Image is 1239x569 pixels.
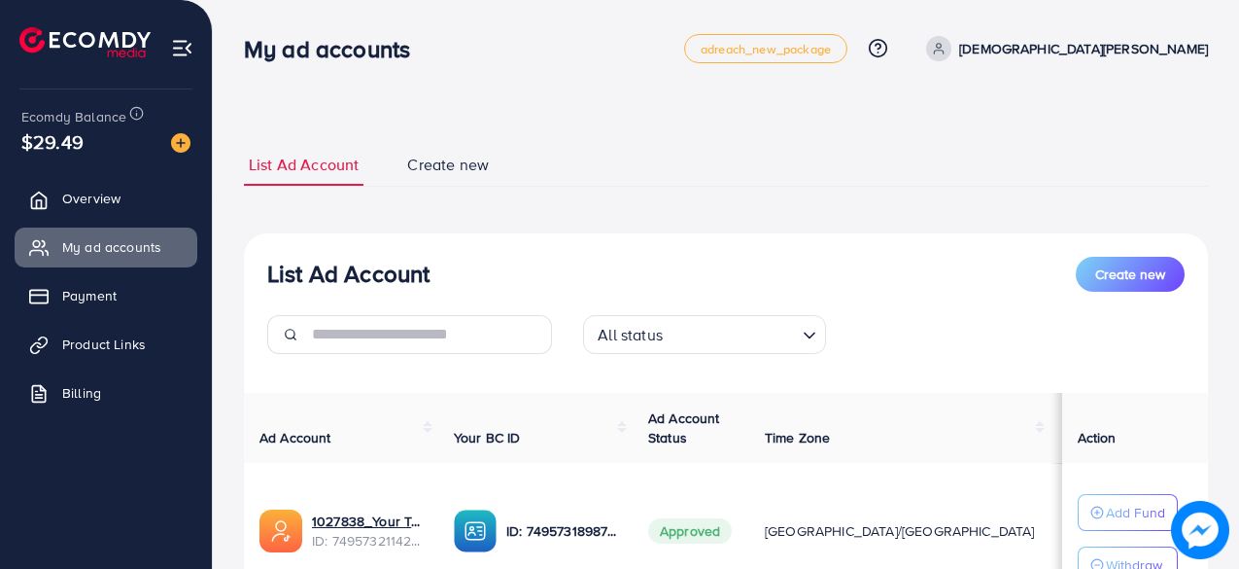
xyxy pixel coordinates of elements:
[684,34,847,63] a: adreach_new_package
[267,260,430,288] h3: List Ad Account
[171,37,193,59] img: menu
[1095,265,1165,284] span: Create new
[669,317,795,349] input: Search for option
[15,325,197,364] a: Product Links
[1106,501,1165,524] p: Add Fund
[701,43,831,55] span: adreach_new_package
[21,107,126,126] span: Ecomdy Balance
[583,315,826,354] div: Search for option
[19,27,151,57] img: logo
[15,179,197,218] a: Overview
[648,409,720,447] span: Ad Account Status
[171,133,190,153] img: image
[62,286,117,305] span: Payment
[648,518,732,544] span: Approved
[244,35,426,63] h3: My ad accounts
[454,510,497,552] img: ic-ba-acc.ded83a64.svg
[506,519,617,543] p: ID: 7495731898745929744
[62,237,161,257] span: My ad accounts
[454,428,521,447] span: Your BC ID
[15,228,197,267] a: My ad accounts
[312,512,423,551] div: <span class='underline'>1027838_Your Trust_1745236134666</span></br>7495732114294603792
[62,189,120,208] span: Overview
[62,383,101,403] span: Billing
[407,154,489,176] span: Create new
[765,428,830,447] span: Time Zone
[312,512,423,531] a: 1027838_Your Trust_1745236134666
[15,276,197,315] a: Payment
[15,373,197,412] a: Billing
[765,521,1035,541] span: [GEOGRAPHIC_DATA]/[GEOGRAPHIC_DATA]
[1078,494,1178,531] button: Add Fund
[62,335,146,354] span: Product Links
[259,510,302,552] img: ic-ads-acc.e4c84228.svg
[21,127,84,156] span: $29.49
[249,154,359,176] span: List Ad Account
[259,428,331,447] span: Ad Account
[1076,257,1185,292] button: Create new
[594,321,667,349] span: All status
[312,531,423,551] span: ID: 7495732114294603792
[918,36,1208,61] a: [DEMOGRAPHIC_DATA][PERSON_NAME]
[1171,501,1229,559] img: image
[1078,428,1117,447] span: Action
